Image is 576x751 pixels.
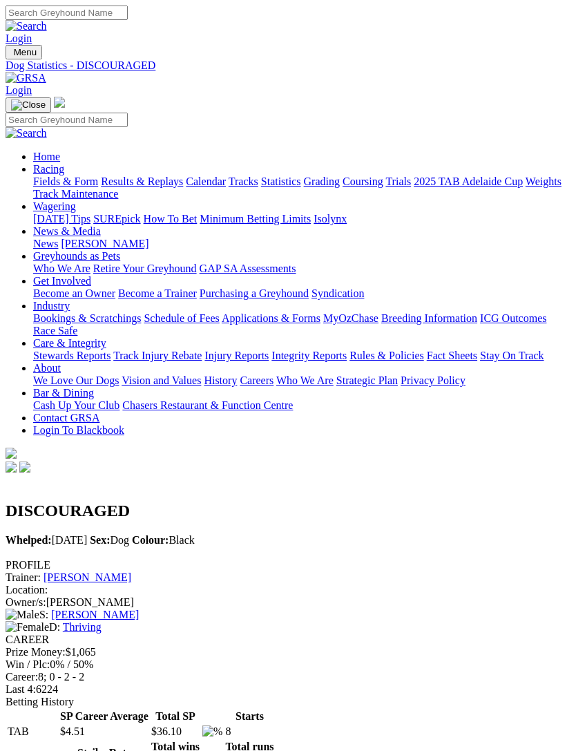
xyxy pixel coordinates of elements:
[6,658,570,671] div: 0% / 50%
[33,424,124,436] a: Login To Blackbook
[6,127,47,140] img: Search
[33,362,61,374] a: About
[51,609,139,620] a: [PERSON_NAME]
[204,374,237,386] a: History
[186,175,226,187] a: Calendar
[93,263,197,274] a: Retire Your Greyhound
[6,20,47,32] img: Search
[33,387,94,399] a: Bar & Dining
[33,151,60,162] a: Home
[224,725,274,739] td: 8
[240,374,273,386] a: Careers
[33,238,58,249] a: News
[224,710,274,723] th: Starts
[6,671,570,683] div: 8; 0 - 2 - 2
[6,683,570,696] div: 6224
[381,312,477,324] a: Breeding Information
[33,175,98,187] a: Fields & Form
[33,238,570,250] div: News & Media
[118,287,197,299] a: Become a Trainer
[151,725,200,739] td: $36.10
[401,374,465,386] a: Privacy Policy
[33,412,99,424] a: Contact GRSA
[33,350,570,362] div: Care & Integrity
[33,263,570,275] div: Greyhounds as Pets
[59,710,149,723] th: SP Career Average
[151,710,200,723] th: Total SP
[304,175,340,187] a: Grading
[33,225,101,237] a: News & Media
[427,350,477,361] a: Fact Sheets
[6,113,128,127] input: Search
[6,584,48,596] span: Location:
[6,671,38,683] span: Career:
[6,448,17,459] img: logo-grsa-white.png
[6,534,87,546] span: [DATE]
[33,374,570,387] div: About
[144,312,219,324] a: Schedule of Fees
[480,350,544,361] a: Stay On Track
[33,312,570,337] div: Industry
[271,350,347,361] a: Integrity Reports
[113,350,202,361] a: Track Injury Rebate
[33,275,91,287] a: Get Involved
[33,213,570,225] div: Wagering
[200,213,311,225] a: Minimum Betting Limits
[93,213,140,225] a: SUREpick
[261,175,301,187] a: Statistics
[480,312,546,324] a: ICG Outcomes
[6,6,128,20] input: Search
[6,658,50,670] span: Win / Plc:
[6,32,32,44] a: Login
[63,621,102,633] a: Thriving
[132,534,169,546] b: Colour:
[59,725,149,739] td: $4.51
[343,175,383,187] a: Coursing
[33,263,90,274] a: Who We Are
[33,287,570,300] div: Get Involved
[6,596,46,608] span: Owner/s:
[6,609,48,620] span: S:
[6,462,17,473] img: facebook.svg
[222,312,320,324] a: Applications & Forms
[6,621,49,634] img: Female
[6,621,60,633] span: D:
[33,374,119,386] a: We Love Our Dogs
[414,175,523,187] a: 2025 TAB Adelaide Cup
[33,325,77,336] a: Race Safe
[33,175,570,200] div: Racing
[200,263,296,274] a: GAP SA Assessments
[229,175,258,187] a: Tracks
[6,59,570,72] a: Dog Statistics - DISCOURAGED
[385,175,411,187] a: Trials
[33,399,119,411] a: Cash Up Your Club
[323,312,378,324] a: MyOzChase
[33,250,120,262] a: Greyhounds as Pets
[33,287,115,299] a: Become an Owner
[314,213,347,225] a: Isolynx
[200,287,309,299] a: Purchasing a Greyhound
[33,399,570,412] div: Bar & Dining
[6,609,39,621] img: Male
[19,462,30,473] img: twitter.svg
[33,163,64,175] a: Racing
[276,374,334,386] a: Who We Are
[33,213,90,225] a: [DATE] Tips
[6,646,570,658] div: $1,065
[526,175,561,187] a: Weights
[6,97,51,113] button: Toggle navigation
[7,725,58,739] td: TAB
[122,374,201,386] a: Vision and Values
[6,596,570,609] div: [PERSON_NAME]
[132,534,195,546] span: Black
[33,350,111,361] a: Stewards Reports
[11,99,46,111] img: Close
[90,534,110,546] b: Sex:
[6,646,66,658] span: Prize Money:
[6,72,46,84] img: GRSA
[6,45,42,59] button: Toggle navigation
[33,200,76,212] a: Wagering
[349,350,424,361] a: Rules & Policies
[6,571,41,583] span: Trainer:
